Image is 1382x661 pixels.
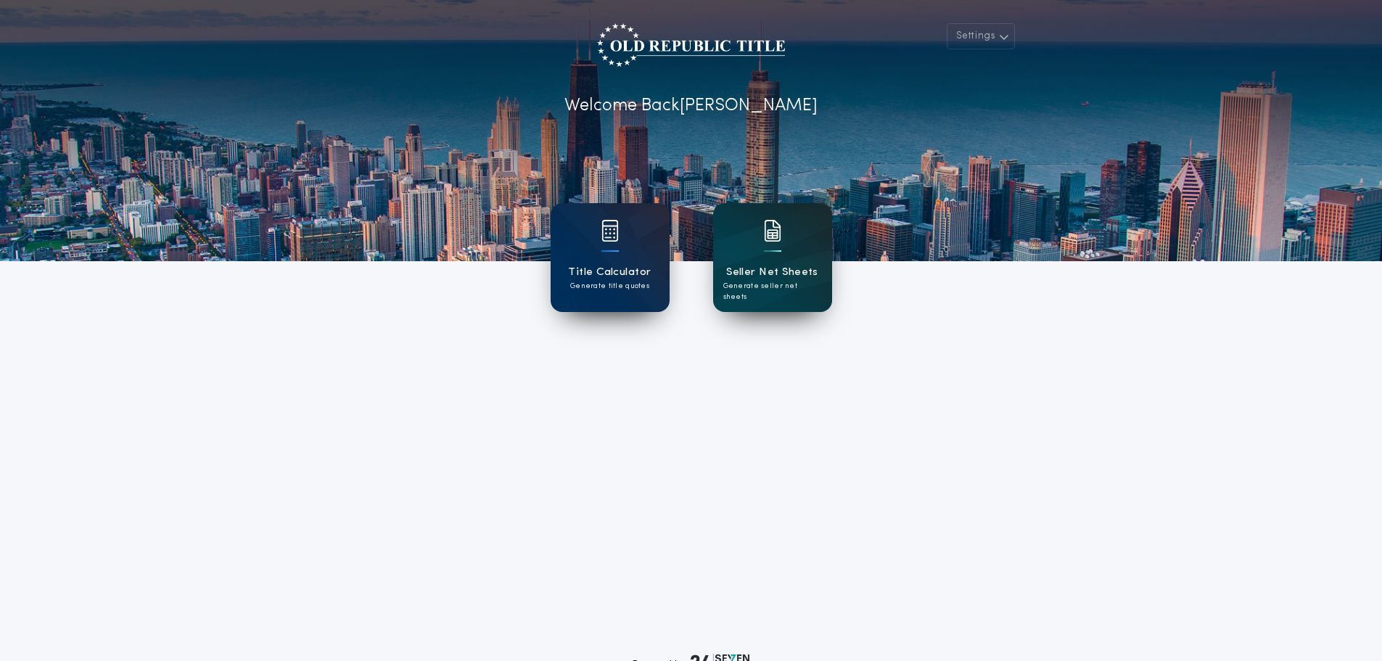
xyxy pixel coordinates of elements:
[564,93,818,119] p: Welcome Back [PERSON_NAME]
[764,220,781,242] img: card icon
[601,220,619,242] img: card icon
[713,203,832,312] a: card iconSeller Net SheetsGenerate seller net sheets
[570,281,649,292] p: Generate title quotes
[726,264,818,281] h1: Seller Net Sheets
[597,23,785,67] img: account-logo
[723,281,822,303] p: Generate seller net sheets
[551,203,670,312] a: card iconTitle CalculatorGenerate title quotes
[947,23,1015,49] button: Settings
[568,264,651,281] h1: Title Calculator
